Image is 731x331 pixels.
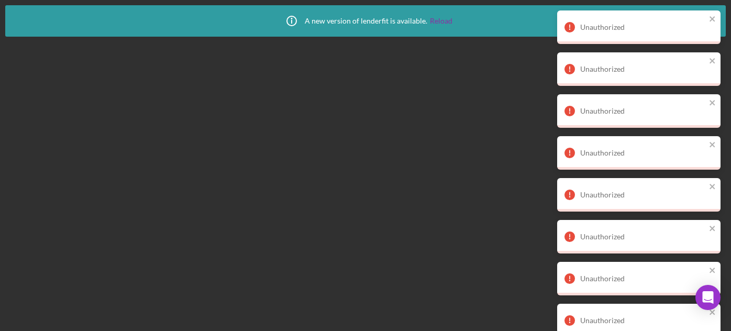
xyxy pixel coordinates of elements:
[430,17,452,25] a: Reload
[709,57,716,67] button: close
[709,182,716,192] button: close
[580,316,706,325] div: Unauthorized
[580,65,706,73] div: Unauthorized
[709,224,716,234] button: close
[709,140,716,150] button: close
[279,8,452,34] div: A new version of lenderfit is available.
[580,274,706,283] div: Unauthorized
[695,285,721,310] div: Open Intercom Messenger
[709,266,716,276] button: close
[580,233,706,241] div: Unauthorized
[709,15,716,25] button: close
[580,191,706,199] div: Unauthorized
[709,98,716,108] button: close
[580,107,706,115] div: Unauthorized
[580,149,706,157] div: Unauthorized
[709,308,716,318] button: close
[580,23,706,31] div: Unauthorized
